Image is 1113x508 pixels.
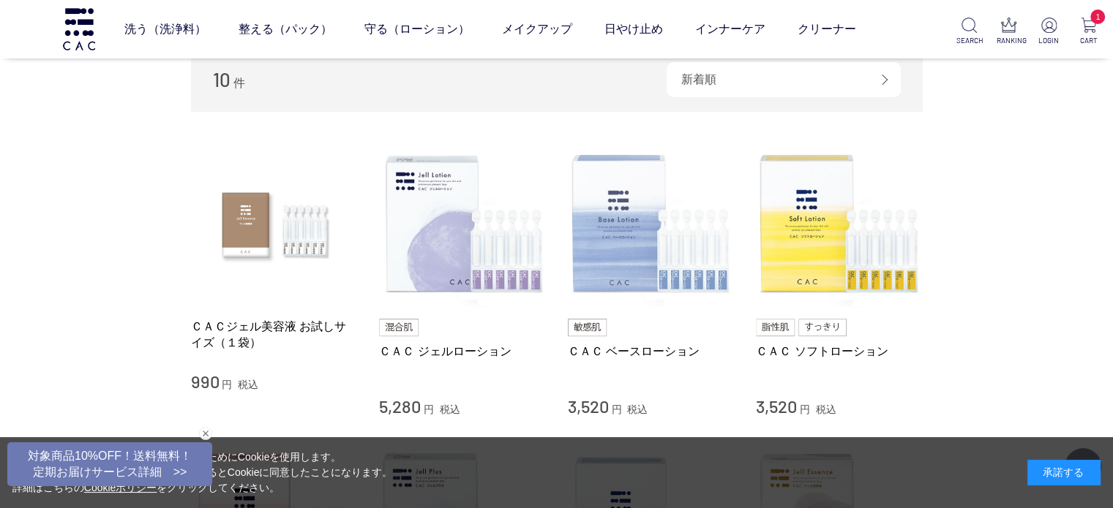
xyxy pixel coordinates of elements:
[502,9,572,50] a: メイクアップ
[379,395,421,417] span: 5,280
[611,403,621,415] span: 円
[379,319,419,336] img: 混合肌
[800,403,810,415] span: 円
[695,9,765,50] a: インナーケア
[213,68,231,91] span: 10
[568,319,607,336] img: 敏感肌
[233,77,245,89] span: 件
[756,319,795,336] img: 脂性肌
[756,141,923,308] img: ＣＡＣ ソフトローション
[239,9,332,50] a: 整える（パック）
[1036,18,1062,46] a: LOGIN
[568,344,735,359] a: ＣＡＣ ベースローション
[424,403,434,415] span: 円
[956,35,982,46] p: SEARCH
[997,18,1022,46] a: RANKING
[124,9,206,50] a: 洗う（洗浄料）
[379,141,546,308] img: ＣＡＣ ジェルローション
[568,141,735,308] img: ＣＡＣ ベースローション
[1036,35,1062,46] p: LOGIN
[756,344,923,359] a: ＣＡＣ ソフトローション
[379,344,546,359] a: ＣＡＣ ジェルローション
[756,395,797,417] span: 3,520
[604,9,663,50] a: 日やけ止め
[440,403,460,415] span: 税込
[61,8,97,50] img: logo
[191,141,358,308] img: ＣＡＣジェル美容液 お試しサイズ（１袋）
[627,403,648,415] span: 税込
[816,403,836,415] span: 税込
[1027,460,1101,485] div: 承諾する
[191,319,358,350] a: ＣＡＣジェル美容液 お試しサイズ（１袋）
[238,379,258,390] span: 税込
[997,35,1022,46] p: RANKING
[191,371,220,392] span: 990
[798,9,856,50] a: クリーナー
[364,9,470,50] a: 守る（ローション）
[798,319,847,336] img: すっきり
[1076,18,1101,46] a: 1 CART
[1076,35,1101,46] p: CART
[568,395,609,417] span: 3,520
[222,379,232,390] span: 円
[1090,10,1105,24] span: 1
[956,18,982,46] a: SEARCH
